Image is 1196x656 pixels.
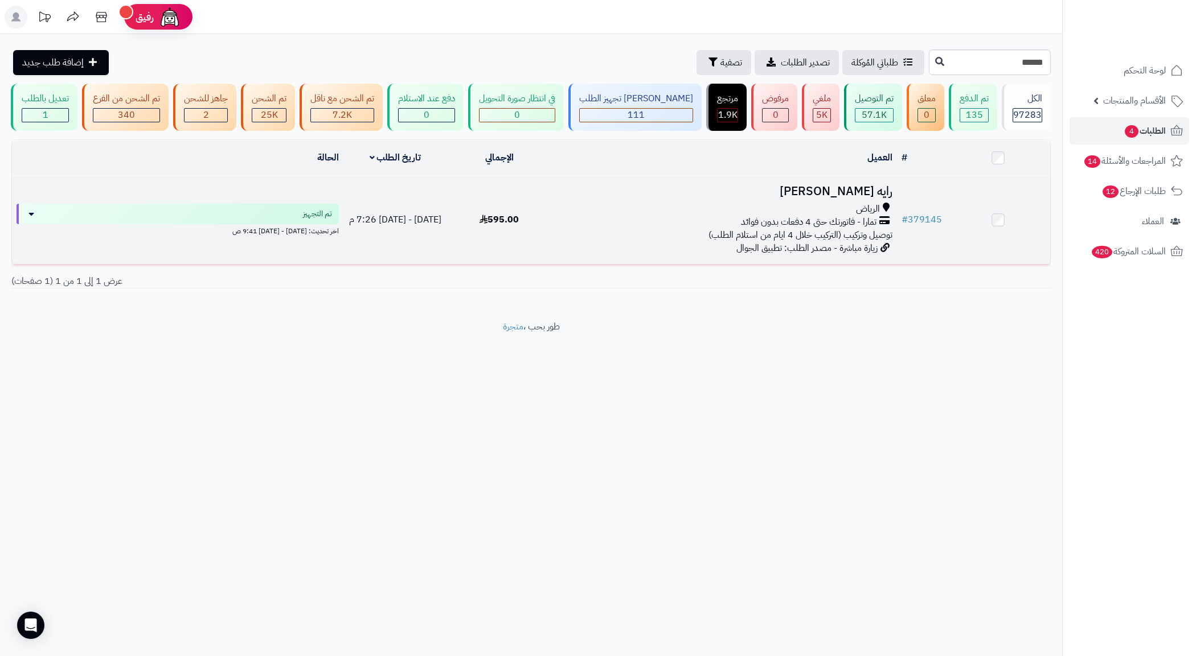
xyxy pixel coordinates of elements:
[479,92,555,105] div: في انتظار صورة التحويل
[918,109,935,122] div: 0
[158,6,181,28] img: ai-face.png
[697,50,751,75] button: تصفية
[303,208,332,220] span: تم التجهيز
[816,108,828,122] span: 5K
[1124,123,1166,139] span: الطلبات
[1070,147,1189,175] a: المراجعات والأسئلة14
[118,108,135,122] span: 340
[3,275,531,288] div: عرض 1 إلى 1 من 1 (1 صفحات)
[1013,92,1042,105] div: الكل
[947,84,1000,131] a: تم الدفع 135
[813,109,830,122] div: 5008
[1103,93,1166,109] span: الأقسام والمنتجات
[902,151,907,164] a: #
[80,84,171,131] a: تم الشحن من الفرع 340
[736,241,878,255] span: زيارة مباشرة - مصدر الطلب: تطبيق الجوال
[842,50,924,75] a: طلباتي المُوكلة
[1101,183,1166,199] span: طلبات الإرجاع
[239,84,297,131] a: تم الشحن 25K
[781,56,830,69] span: تصدير الطلبات
[855,109,893,122] div: 57149
[184,92,228,105] div: جاهز للشحن
[385,84,466,131] a: دفع عند الاستلام 0
[800,84,842,131] a: ملغي 5K
[1125,125,1138,138] span: 4
[720,56,742,69] span: تصفية
[424,108,429,122] span: 0
[960,92,989,105] div: تم الدفع
[762,92,789,105] div: مرفوض
[904,84,947,131] a: معلق 0
[514,108,520,122] span: 0
[30,6,59,31] a: تحديثات المنصة
[718,109,738,122] div: 1854
[1092,246,1112,258] span: 420
[708,228,892,242] span: توصيل وتركيب (التركيب خلال 4 ايام من استلام الطلب)
[842,84,904,131] a: تم التوصيل 57.1K
[749,84,800,131] a: مرفوض 0
[851,56,898,69] span: طلباتي المُوكلة
[580,109,693,122] div: 111
[813,92,831,105] div: ملغي
[9,84,80,131] a: تعديل بالطلب 1
[556,185,892,198] h3: رايه [PERSON_NAME]
[1070,238,1189,265] a: السلات المتروكة420
[466,84,566,131] a: في انتظار صورة التحويل 0
[704,84,749,131] a: مرتجع 1.9K
[717,92,738,105] div: مرتجع
[17,224,339,236] div: اخر تحديث: [DATE] - [DATE] 9:41 ص
[966,108,983,122] span: 135
[261,108,278,122] span: 25K
[1000,84,1053,131] a: الكل97283
[1083,153,1166,169] span: المراجعات والأسئلة
[480,213,519,226] span: 595.00
[310,92,374,105] div: تم الشحن مع ناقل
[1091,244,1166,259] span: السلات المتروكة
[902,213,942,226] a: #379145
[252,92,286,105] div: تم الشحن
[252,109,286,122] div: 24958
[93,92,160,105] div: تم الشحن من الفرع
[773,108,779,122] span: 0
[480,109,555,122] div: 0
[185,109,227,122] div: 2
[763,109,788,122] div: 0
[503,320,523,333] a: متجرة
[311,109,374,122] div: 7222
[297,84,385,131] a: تم الشحن مع ناقل 7.2K
[17,612,44,639] div: Open Intercom Messenger
[398,92,455,105] div: دفع عند الاستلام
[755,50,839,75] a: تصدير الطلبات
[741,216,876,229] span: تمارا - فاتورتك حتى 4 دفعات بدون فوائد
[1013,108,1042,122] span: 97283
[718,108,738,122] span: 1.9K
[171,84,239,131] a: جاهز للشحن 2
[1070,178,1189,205] a: طلبات الإرجاع12
[1124,63,1166,79] span: لوحة التحكم
[1084,155,1100,168] span: 14
[1070,117,1189,145] a: الطلبات4
[370,151,421,164] a: تاريخ الطلب
[485,151,514,164] a: الإجمالي
[918,92,936,105] div: معلق
[862,108,887,122] span: 57.1K
[855,92,894,105] div: تم التوصيل
[22,92,69,105] div: تعديل بالطلب
[960,109,988,122] div: 135
[22,109,68,122] div: 1
[13,50,109,75] a: إضافة طلب جديد
[856,203,880,216] span: الرياض
[349,213,441,226] span: [DATE] - [DATE] 7:26 م
[317,151,339,164] a: الحالة
[924,108,929,122] span: 0
[136,10,154,24] span: رفيق
[203,108,209,122] span: 2
[22,56,84,69] span: إضافة طلب جديد
[566,84,704,131] a: [PERSON_NAME] تجهيز الطلب 111
[93,109,159,122] div: 340
[579,92,693,105] div: [PERSON_NAME] تجهيز الطلب
[628,108,645,122] span: 111
[867,151,892,164] a: العميل
[333,108,352,122] span: 7.2K
[1142,213,1164,229] span: العملاء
